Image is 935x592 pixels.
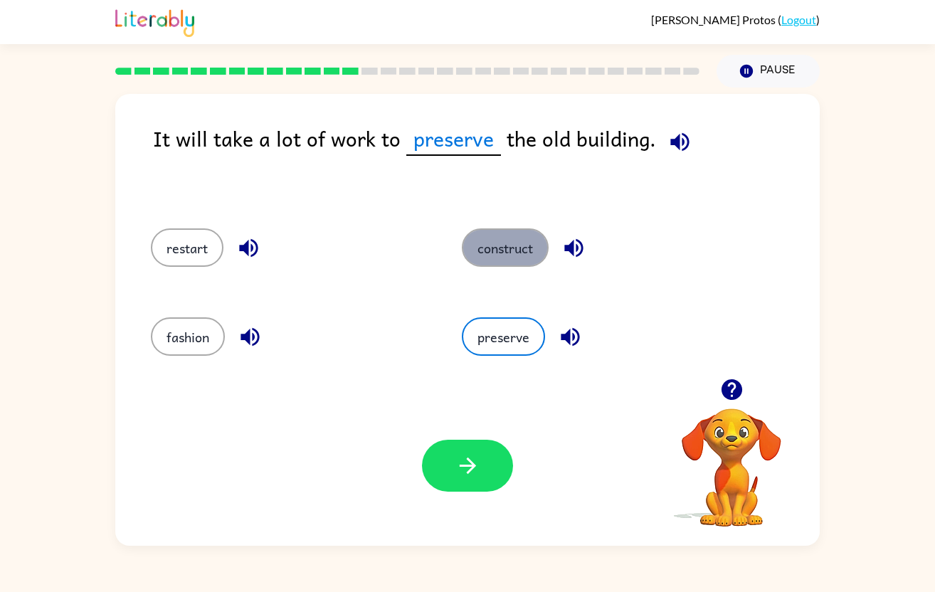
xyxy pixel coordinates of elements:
video: Your browser must support playing .mp4 files to use Literably. Please try using another browser. [660,386,803,529]
a: Logout [781,13,816,26]
button: preserve [462,317,545,356]
button: restart [151,228,223,267]
button: fashion [151,317,225,356]
button: Pause [717,55,820,88]
span: [PERSON_NAME] Protos [651,13,778,26]
div: ( ) [651,13,820,26]
img: Literably [115,6,194,37]
span: preserve [406,122,501,156]
div: It will take a lot of work to the old building. [153,122,820,200]
button: construct [462,228,549,267]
